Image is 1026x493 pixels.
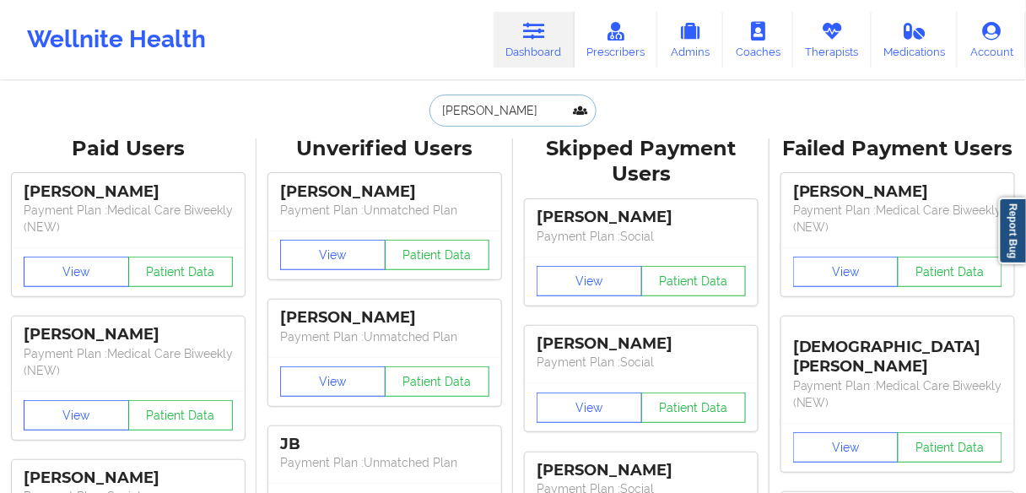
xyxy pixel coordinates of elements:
a: Admins [657,12,723,68]
div: [PERSON_NAME] [537,208,746,227]
div: JB [280,435,489,454]
button: Patient Data [128,257,234,287]
a: Therapists [793,12,872,68]
p: Payment Plan : Social [537,354,746,371]
button: Patient Data [641,266,747,296]
div: [PERSON_NAME] [24,469,233,488]
div: [PERSON_NAME] [537,334,746,354]
p: Payment Plan : Social [537,228,746,245]
p: Payment Plan : Medical Care Biweekly (NEW) [793,202,1002,236]
div: [PERSON_NAME] [793,182,1002,202]
button: Patient Data [641,393,747,423]
div: Unverified Users [268,136,501,162]
p: Payment Plan : Unmatched Plan [280,202,489,219]
div: [DEMOGRAPHIC_DATA][PERSON_NAME] [793,325,1002,377]
p: Payment Plan : Medical Care Biweekly (NEW) [24,202,233,236]
button: View [537,393,642,423]
div: [PERSON_NAME] [24,182,233,202]
div: Skipped Payment Users [525,136,758,188]
button: View [24,400,129,431]
p: Payment Plan : Unmatched Plan [280,328,489,345]
button: Patient Data [898,257,1003,287]
a: Dashboard [494,12,575,68]
p: Payment Plan : Medical Care Biweekly (NEW) [793,377,1002,411]
div: [PERSON_NAME] [280,182,489,202]
div: [PERSON_NAME] [537,461,746,480]
button: View [280,366,386,397]
a: Coaches [723,12,793,68]
p: Payment Plan : Unmatched Plan [280,454,489,471]
button: View [280,240,386,270]
a: Report Bug [999,198,1026,264]
a: Prescribers [575,12,658,68]
button: Patient Data [385,366,490,397]
p: Payment Plan : Medical Care Biweekly (NEW) [24,345,233,379]
div: Failed Payment Users [781,136,1014,162]
button: Patient Data [898,432,1003,463]
button: View [24,257,129,287]
button: View [793,257,899,287]
div: [PERSON_NAME] [24,325,233,344]
div: [PERSON_NAME] [280,308,489,328]
div: Paid Users [12,136,245,162]
a: Account [958,12,1026,68]
button: View [537,266,642,296]
a: Medications [872,12,958,68]
button: View [793,432,899,463]
button: Patient Data [385,240,490,270]
button: Patient Data [128,400,234,431]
